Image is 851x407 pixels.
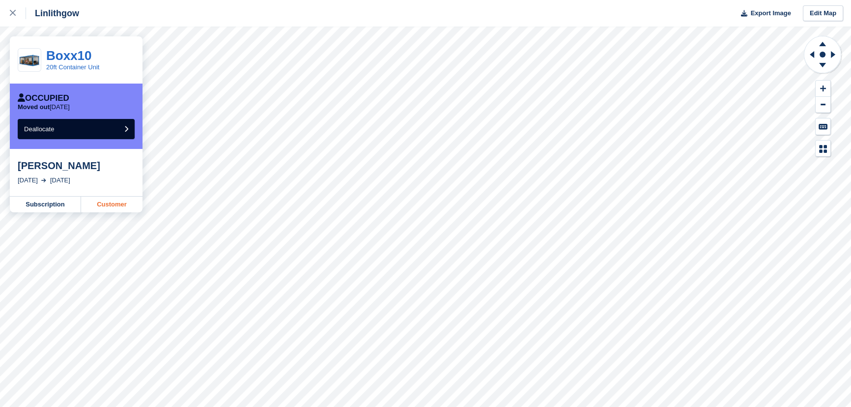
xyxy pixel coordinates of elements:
[26,7,79,19] div: Linlithgow
[10,197,81,212] a: Subscription
[18,175,38,185] div: [DATE]
[816,81,830,97] button: Zoom In
[18,119,135,139] button: Deallocate
[24,125,54,133] span: Deallocate
[803,5,843,22] a: Edit Map
[18,53,41,68] img: house.png
[18,103,50,111] span: Moved out
[18,160,135,172] div: [PERSON_NAME]
[750,8,791,18] span: Export Image
[41,178,46,182] img: arrow-right-light-icn-cde0832a797a2874e46488d9cf13f60e5c3a73dbe684e267c42b8395dfbc2abf.svg
[735,5,791,22] button: Export Image
[816,97,830,113] button: Zoom Out
[816,141,830,157] button: Map Legend
[18,103,70,111] p: [DATE]
[50,175,70,185] div: [DATE]
[81,197,142,212] a: Customer
[18,93,69,103] div: Occupied
[46,63,99,71] a: 20ft Container Unit
[816,118,830,135] button: Keyboard Shortcuts
[46,48,92,63] a: Boxx10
